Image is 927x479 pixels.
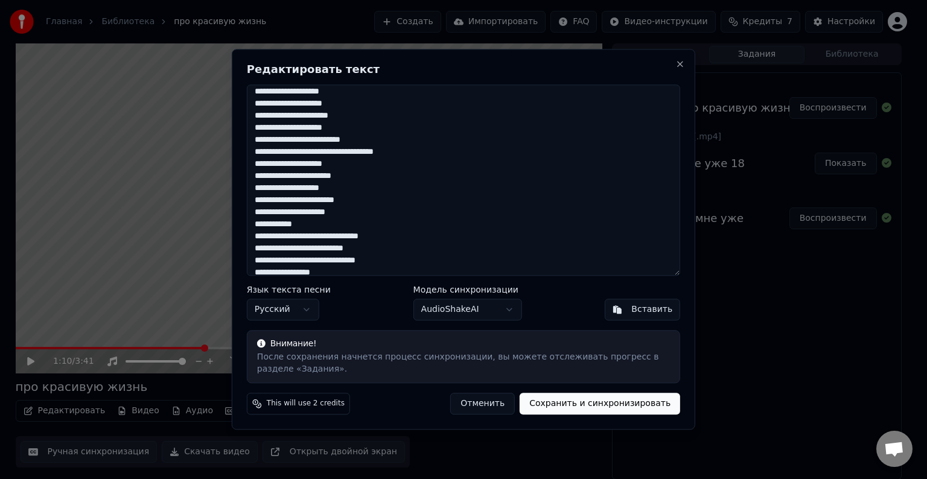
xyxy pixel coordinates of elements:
[247,286,331,294] label: Язык текста песни
[604,299,680,321] button: Вставить
[631,304,672,316] div: Вставить
[267,399,345,409] span: This will use 2 credits
[413,286,522,294] label: Модель синхронизации
[257,338,670,351] div: Внимание!
[520,393,680,415] button: Сохранить и синхронизировать
[450,393,515,415] button: Отменить
[257,352,670,376] div: После сохранения начнется процесс синхронизации, вы можете отслеживать прогресс в разделе «Задания».
[247,64,680,75] h2: Редактировать текст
